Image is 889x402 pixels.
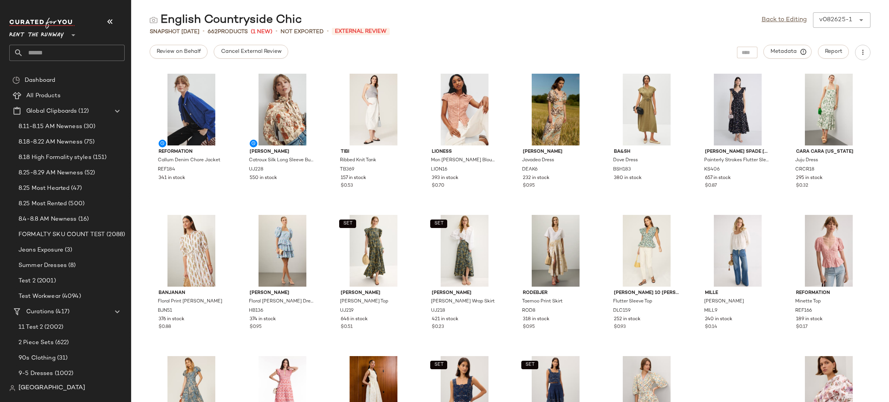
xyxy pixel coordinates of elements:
[150,16,157,24] img: svg%3e
[19,277,35,285] span: Test 2
[705,324,717,331] span: $0.14
[705,149,771,155] span: [PERSON_NAME] spade [US_STATE]
[9,18,75,29] img: cfy_white_logo.C9jOOHJF.svg
[340,307,353,314] span: UJ219
[158,307,172,314] span: BJN51
[517,74,595,145] img: DEAK6.jpg
[613,157,638,164] span: Dove Dress
[341,290,406,297] span: [PERSON_NAME]
[432,149,497,155] span: Lioness
[341,324,353,331] span: $0.51
[704,298,744,305] span: [PERSON_NAME]
[340,298,388,305] span: [PERSON_NAME] Top
[83,138,95,147] span: (75)
[56,354,68,363] span: (31)
[819,15,852,25] div: v082625-1
[432,324,444,331] span: $0.23
[523,290,588,297] span: Rodebjer
[613,298,652,305] span: Flutter Sleeve Top
[19,153,91,162] span: 8.18 High Formality styles
[91,153,107,162] span: (151)
[53,369,74,378] span: (1002)
[203,27,205,36] span: •
[608,215,686,287] img: DLC159.jpg
[105,230,125,239] span: (2088)
[704,166,720,173] span: KS406
[19,199,67,208] span: 8.25 Most Rented
[150,28,199,36] span: Snapshot [DATE]
[608,74,686,145] img: BSH183.jpg
[614,316,641,323] span: 252 in stock
[332,28,390,35] span: External Review
[762,15,807,25] a: Back to Editing
[335,74,412,145] img: TB369.jpg
[522,166,537,173] span: DEAK6
[19,369,53,378] span: 9-5 Dresses
[796,324,808,331] span: $0.17
[340,166,354,173] span: TB369
[432,316,458,323] span: 421 in stock
[521,361,538,369] button: SET
[19,383,85,393] span: [GEOGRAPHIC_DATA]
[614,175,642,182] span: 380 in stock
[243,215,321,287] img: HB136.jpg
[795,166,815,173] span: CRCR18
[19,169,83,177] span: 8.25-8.29 AM Newness
[158,166,175,173] span: REF184
[156,49,201,55] span: Review on Behalf
[699,215,777,287] img: MILL9.jpg
[796,175,823,182] span: 295 in stock
[152,74,230,145] img: REF184.jpg
[26,91,61,100] span: All Products
[523,149,588,155] span: [PERSON_NAME]
[9,26,64,40] span: Rent the Runway
[250,324,262,331] span: $0.95
[67,199,85,208] span: (500)
[432,290,497,297] span: [PERSON_NAME]
[796,149,862,155] span: Cara Cara [US_STATE]
[341,175,366,182] span: 157 in stock
[705,182,717,189] span: $0.87
[77,107,89,116] span: (12)
[614,290,679,297] span: [PERSON_NAME] 10 [PERSON_NAME] x RTR
[825,49,842,55] span: Report
[818,45,849,59] button: Report
[432,175,458,182] span: 393 in stock
[426,74,504,145] img: LION16.jpg
[705,316,732,323] span: 240 in stock
[795,307,812,314] span: REF166
[790,74,868,145] img: CRCR18.jpg
[159,324,171,331] span: $0.88
[150,12,302,28] div: English Countryside Chic
[434,221,443,226] span: SET
[19,323,43,332] span: 11 Test 2
[250,316,276,323] span: 374 in stock
[159,175,185,182] span: 341 in stock
[19,230,105,239] span: FORMALTY SKU COUNT TEST
[214,45,288,59] button: Cancel External Review
[517,215,595,287] img: ROD8.jpg
[522,157,554,164] span: Javadea Dress
[790,215,868,287] img: REF166.jpg
[67,261,76,270] span: (8)
[9,385,15,391] img: svg%3e
[83,169,95,177] span: (52)
[208,28,248,36] div: Products
[249,298,314,305] span: Floral [PERSON_NAME] Dress
[431,307,445,314] span: UJ218
[705,290,771,297] span: MILLE
[335,215,412,287] img: UJ219.jpg
[158,157,220,164] span: Callum Denim Chore Jacket
[35,277,56,285] span: (2001)
[26,107,77,116] span: Global Clipboards
[54,307,69,316] span: (417)
[19,215,77,224] span: 8.4-8.8 AM Newness
[61,292,81,301] span: (4094)
[341,149,406,155] span: Tibi
[523,182,535,189] span: $0.95
[63,246,72,255] span: (3)
[220,49,281,55] span: Cancel External Review
[250,149,315,155] span: [PERSON_NAME]
[796,316,823,323] span: 189 in stock
[704,307,717,314] span: MILL9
